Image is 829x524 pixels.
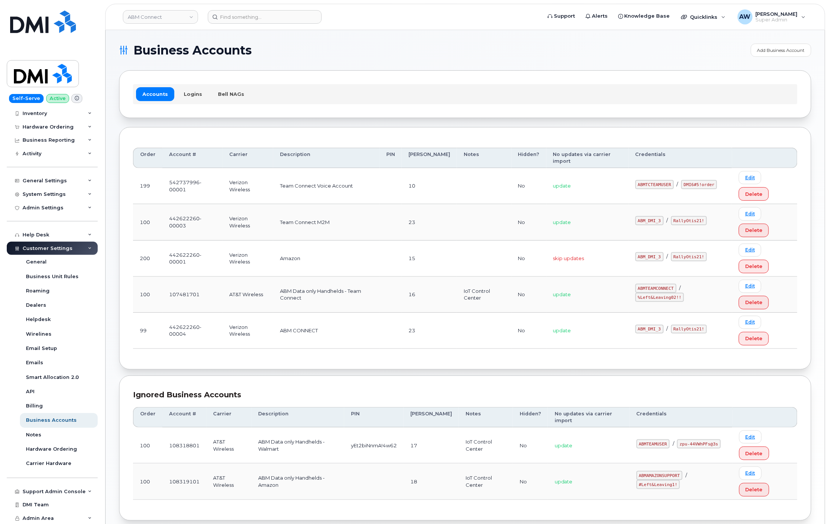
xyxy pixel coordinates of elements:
[133,463,162,500] td: 100
[344,427,404,463] td: yEt2biNnmA!4w62
[751,44,811,57] a: Add Business Account
[402,313,457,349] td: 23
[553,291,571,297] span: update
[546,148,629,168] th: No updates via carrier import
[671,325,707,334] code: RallyOtis21!
[133,277,162,313] td: 100
[133,148,162,168] th: Order
[548,407,630,428] th: No updates via carrier import
[745,299,762,306] span: Delete
[212,87,251,101] a: Bell NAGs
[133,313,162,349] td: 99
[513,463,548,500] td: No
[133,241,162,277] td: 200
[679,285,681,291] span: /
[273,168,380,204] td: Team Connect Voice Account
[206,407,251,428] th: Carrier
[637,439,670,448] code: ABMTEAMUSER
[511,277,546,313] td: No
[162,277,222,313] td: 107481701
[133,407,162,428] th: Order
[251,463,344,500] td: ABM Data only Handhelds - Amazon
[177,87,209,101] a: Logins
[251,407,344,428] th: Description
[739,296,769,309] button: Delete
[635,284,676,293] code: ABMTEAMCONNECT
[555,479,573,485] span: update
[739,244,761,257] a: Edit
[133,389,797,400] div: Ignored Business Accounts
[745,335,762,342] span: Delete
[739,447,769,460] button: Delete
[555,442,573,448] span: update
[739,332,769,345] button: Delete
[553,327,571,333] span: update
[513,427,548,463] td: No
[162,148,222,168] th: Account #
[671,216,707,225] code: RallyOtis21!
[459,463,513,500] td: IoT Control Center
[635,252,664,261] code: ABM_DMI_3
[162,204,222,240] td: 442622260-00003
[133,427,162,463] td: 100
[457,277,511,313] td: IoT Control Center
[739,260,769,273] button: Delete
[745,263,762,270] span: Delete
[133,204,162,240] td: 100
[222,241,273,277] td: Verizon Wireless
[739,207,761,220] a: Edit
[402,168,457,204] td: 10
[404,463,459,500] td: 18
[404,427,459,463] td: 17
[739,187,769,201] button: Delete
[511,241,546,277] td: No
[677,439,721,448] code: zpu-44VWhPFs@3s
[206,463,251,500] td: AT&T Wireless
[273,241,380,277] td: Amazon
[459,407,513,428] th: Notes
[635,325,664,334] code: ABM_DMI_3
[671,252,707,261] code: RallyOtis21!
[667,253,668,259] span: /
[739,483,769,497] button: Delete
[746,450,763,457] span: Delete
[745,227,762,234] span: Delete
[162,463,206,500] td: 108319101
[635,216,664,225] code: ABM_DMI_3
[667,326,668,332] span: /
[629,148,732,168] th: Credentials
[162,241,222,277] td: 442622260-00001
[635,180,674,189] code: ABMTCTEAMUSER
[273,277,380,313] td: ABM Data only Handhelds - Team Connect
[222,277,273,313] td: AT&T Wireless
[162,313,222,349] td: 442622260-00004
[273,204,380,240] td: Team Connect M2M
[513,407,548,428] th: Hidden?
[222,204,273,240] td: Verizon Wireless
[251,427,344,463] td: ABM Data only Handhelds - Walmart
[133,45,252,56] span: Business Accounts
[511,148,546,168] th: Hidden?
[273,148,380,168] th: Description
[380,148,402,168] th: PIN
[136,87,174,101] a: Accounts
[553,255,584,261] span: skip updates
[681,180,717,189] code: DMI6#5!order
[637,471,683,480] code: ABMAMAZONSUPPORT
[637,480,680,489] code: #Left&Leaving1!
[746,486,763,493] span: Delete
[459,427,513,463] td: IoT Control Center
[745,191,762,198] span: Delete
[739,171,761,184] a: Edit
[511,168,546,204] td: No
[273,313,380,349] td: ABM CONNECT
[739,466,762,480] a: Edit
[133,168,162,204] td: 199
[344,407,404,428] th: PIN
[402,241,457,277] td: 15
[553,219,571,225] span: update
[739,430,762,444] a: Edit
[635,293,684,302] code: %Left&Leaving02!!
[162,427,206,463] td: 108318801
[739,224,769,237] button: Delete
